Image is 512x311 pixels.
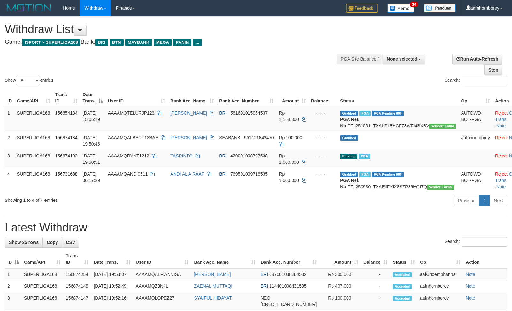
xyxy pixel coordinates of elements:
[133,250,192,268] th: User ID: activate to sort column ascending
[359,111,371,116] span: Marked by aafsengchandara
[484,64,502,75] a: Stop
[459,132,493,150] td: aafnhornborey
[21,250,63,268] th: Game/API: activate to sort column ascending
[154,39,172,46] span: MEGA
[170,110,207,116] a: [PERSON_NAME]
[170,135,207,140] a: [PERSON_NAME]
[496,184,506,189] a: Note
[387,57,417,62] span: None selected
[5,268,21,280] td: 1
[5,132,14,150] td: 2
[338,89,458,107] th: Status
[91,292,133,310] td: [DATE] 19:52:16
[340,135,358,141] span: Grabbed
[62,237,79,248] a: CSV
[110,39,124,46] span: BTN
[462,237,507,247] input: Search:
[5,221,507,234] h1: Latest Withdraw
[340,111,358,116] span: Grabbed
[417,292,463,310] td: aafnhornborey
[319,268,361,280] td: Rp 300,000
[459,168,493,193] td: AUTOWD-BOT-PGA
[429,124,456,129] span: Vendor URL: https://trx31.1velocity.biz
[194,284,232,289] a: ZAENAL MUTTAQI
[108,110,155,116] span: AAAAMQTELURJP123
[55,153,78,158] span: 156874192
[170,171,204,177] a: ANDI AL A RAAF
[445,237,507,247] label: Search:
[309,89,338,107] th: Balance
[459,107,493,132] td: AUTOWD-BOT-PGA
[361,280,390,292] td: -
[5,150,14,168] td: 3
[14,168,53,193] td: SUPERLIGA168
[372,111,404,116] span: PGA Pending
[125,39,152,46] span: MAYBANK
[193,39,202,46] span: ...
[108,135,158,140] span: AAAAMQALBERT13BAE
[279,171,299,183] span: Rp 1.500.000
[417,250,463,268] th: Op: activate to sort column ascending
[53,89,80,107] th: Trans ID: activate to sort column ascending
[276,89,308,107] th: Amount: activate to sort column ascending
[230,110,268,116] span: Copy 561601015054537 to clipboard
[261,272,268,277] span: BRI
[311,134,335,141] div: - - -
[383,54,425,64] button: None selected
[91,250,133,268] th: Date Trans.: activate to sort column ascending
[55,171,78,177] span: 156731688
[230,153,268,158] span: Copy 420001008797538 to clipboard
[269,272,307,277] span: Copy 687001038264532 to clipboard
[340,117,359,128] b: PGA Ref. No:
[55,110,78,116] span: 156854134
[466,284,475,289] a: Note
[340,154,357,159] span: Pending
[5,3,53,13] img: MOTION_logo.png
[63,250,91,268] th: Trans ID: activate to sort column ascending
[338,107,458,132] td: TF_251001_TXALZ1EHCF73WFI4BXBV
[261,284,268,289] span: BRI
[410,2,418,7] span: 34
[5,23,335,36] h1: Withdraw List
[361,268,390,280] td: -
[337,54,383,64] div: PGA Site Balance /
[80,89,105,107] th: Date Trans.: activate to sort column descending
[319,280,361,292] td: Rp 407,000
[63,292,91,310] td: 156874147
[5,168,14,193] td: 4
[466,272,475,277] a: Note
[311,153,335,159] div: - - -
[319,292,361,310] td: Rp 100,000
[63,280,91,292] td: 156874148
[466,295,475,300] a: Note
[191,250,258,268] th: Bank Acc. Name: activate to sort column ascending
[16,76,40,85] select: Showentries
[219,153,226,158] span: BRI
[393,296,412,301] span: Accepted
[168,89,217,107] th: Bank Acc. Name: activate to sort column ascending
[393,272,412,277] span: Accepted
[91,268,133,280] td: [DATE] 19:53:07
[417,280,463,292] td: aafnhornborey
[338,168,458,193] td: TF_250930_TXAEJFYIX8SZP86HGI7Q
[387,4,414,13] img: Button%20Memo.svg
[105,89,168,107] th: User ID: activate to sort column ascending
[194,272,231,277] a: [PERSON_NAME]
[261,295,270,300] span: NEO
[14,150,53,168] td: SUPERLIGA168
[83,153,100,165] span: [DATE] 19:50:51
[83,135,100,147] span: [DATE] 19:50:46
[340,172,358,177] span: Grabbed
[454,195,479,206] a: Previous
[258,250,319,268] th: Bank Acc. Number: activate to sort column ascending
[219,110,226,116] span: BRI
[279,110,299,122] span: Rp 1.158.000
[361,250,390,268] th: Balance: activate to sort column ascending
[479,195,490,206] a: 1
[279,135,302,140] span: Rp 100.000
[495,153,508,158] a: Reject
[5,250,21,268] th: ID: activate to sort column descending
[66,240,75,245] span: CSV
[495,135,508,140] a: Reject
[244,135,274,140] span: Copy 901121843470 to clipboard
